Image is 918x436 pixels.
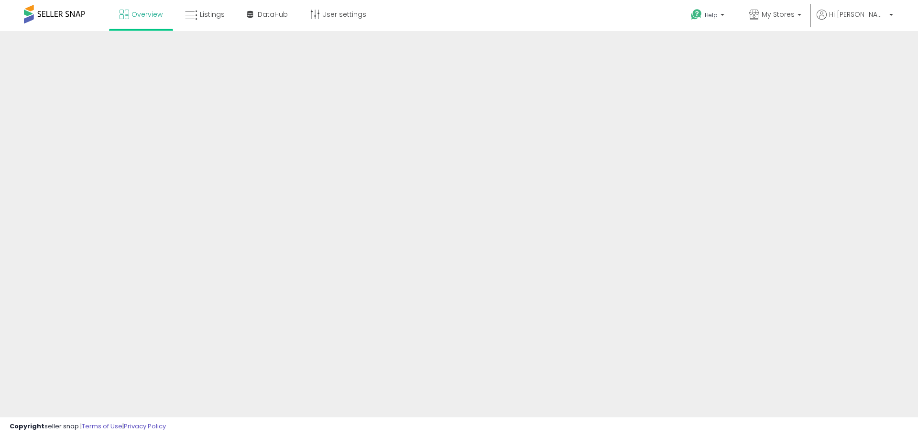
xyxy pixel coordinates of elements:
[690,9,702,21] i: Get Help
[683,1,734,31] a: Help
[10,422,44,431] strong: Copyright
[829,10,886,19] span: Hi [PERSON_NAME]
[817,10,893,31] a: Hi [PERSON_NAME]
[200,10,225,19] span: Listings
[82,422,122,431] a: Terms of Use
[762,10,795,19] span: My Stores
[705,11,718,19] span: Help
[131,10,163,19] span: Overview
[124,422,166,431] a: Privacy Policy
[258,10,288,19] span: DataHub
[10,422,166,431] div: seller snap | |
